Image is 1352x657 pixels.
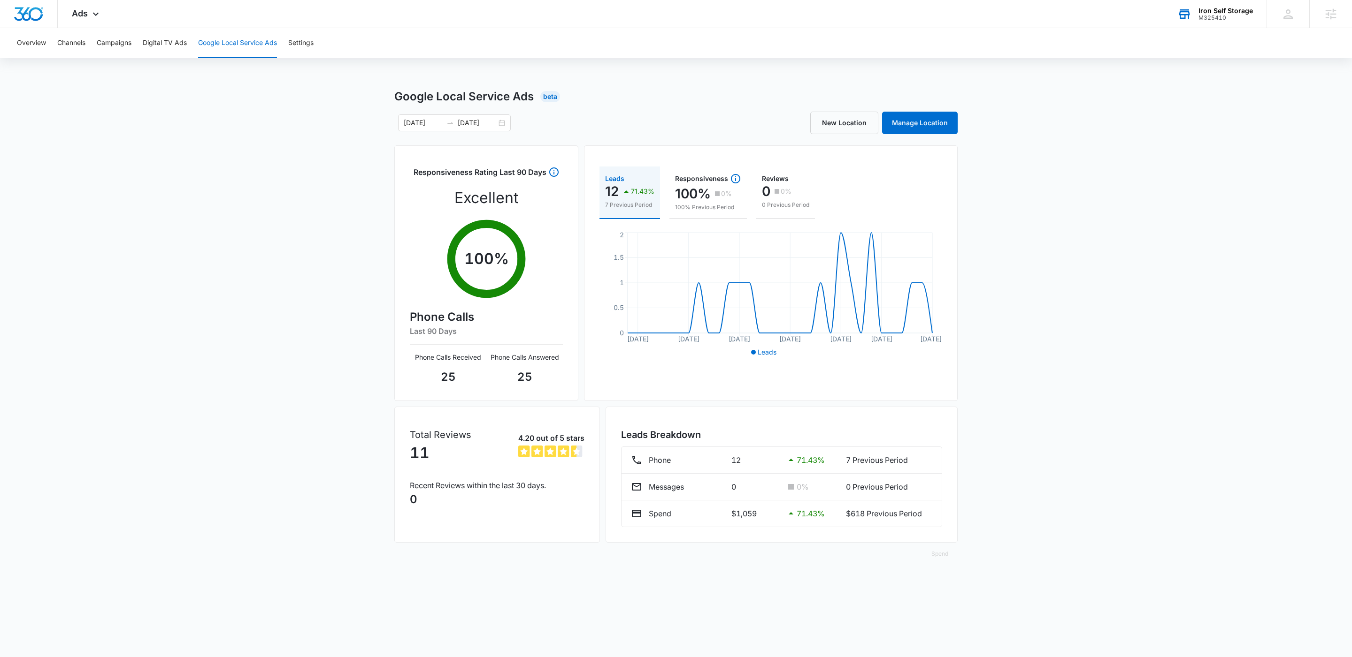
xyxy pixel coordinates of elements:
[762,184,770,199] p: 0
[830,335,852,343] tspan: [DATE]
[731,454,778,466] p: 12
[410,352,486,362] p: Phone Calls Received
[762,175,809,182] div: Reviews
[446,119,454,127] span: swap-right
[446,119,454,127] span: to
[97,28,131,58] button: Campaigns
[458,118,497,128] input: End date
[810,112,878,134] a: New Location
[797,481,809,492] p: 0 %
[675,186,711,201] p: 100%
[921,335,942,343] tspan: [DATE]
[410,480,584,491] p: Recent Reviews within the last 30 days.
[846,508,932,519] p: $618 Previous Period
[675,203,741,211] p: 100% Previous Period
[620,279,624,287] tspan: 1
[410,325,563,337] h6: Last 90 Days
[614,303,624,311] tspan: 0.5
[17,28,46,58] button: Overview
[621,428,943,442] h3: Leads Breakdown
[846,454,932,466] p: 7 Previous Period
[605,175,654,182] div: Leads
[620,329,624,337] tspan: 0
[627,335,649,343] tspan: [DATE]
[540,91,560,102] div: Beta
[410,442,471,464] p: 11
[143,28,187,58] button: Digital TV Ads
[620,231,624,239] tspan: 2
[675,173,741,184] div: Responsiveness
[781,188,791,195] p: 0%
[882,112,958,134] a: Manage Location
[605,201,654,209] p: 7 Previous Period
[1198,7,1253,15] div: account name
[464,248,509,270] p: 100 %
[649,481,684,492] p: Messages
[731,481,778,492] p: 0
[288,28,314,58] button: Settings
[486,352,563,362] p: Phone Calls Answered
[758,348,776,356] span: Leads
[631,188,654,195] p: 71.43%
[614,253,624,261] tspan: 1.5
[486,369,563,385] p: 25
[404,118,443,128] input: Start date
[410,309,563,325] h4: Phone Calls
[846,481,932,492] p: 0 Previous Period
[871,335,892,343] tspan: [DATE]
[721,190,732,197] p: 0%
[649,454,671,466] p: Phone
[729,335,750,343] tspan: [DATE]
[779,335,801,343] tspan: [DATE]
[762,201,809,209] p: 0 Previous Period
[922,543,958,565] button: Spend
[518,432,584,444] p: 4.20 out of 5 stars
[605,184,619,199] p: 12
[394,88,534,105] h1: Google Local Service Ads
[1198,15,1253,21] div: account id
[797,454,825,466] p: 71.43 %
[731,508,778,519] p: $1,059
[410,428,471,442] p: Total Reviews
[72,8,88,18] span: Ads
[414,166,546,183] h3: Responsiveness Rating Last 90 Days
[57,28,85,58] button: Channels
[678,335,699,343] tspan: [DATE]
[410,369,486,385] p: 25
[410,491,584,508] p: 0
[797,508,825,519] p: 71.43 %
[198,28,277,58] button: Google Local Service Ads
[649,508,671,519] p: Spend
[454,187,518,209] p: Excellent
